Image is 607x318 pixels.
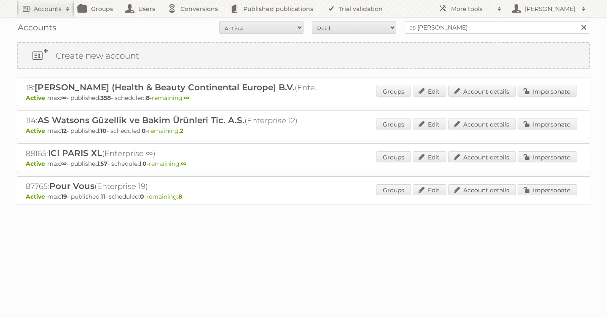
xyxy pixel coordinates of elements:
[376,151,411,162] a: Groups
[34,5,62,13] h2: Accounts
[26,160,581,167] p: max: - published: - scheduled: -
[518,184,577,195] a: Impersonate
[26,115,321,126] h2: 114: (Enterprise 12)
[413,151,446,162] a: Edit
[149,160,186,167] span: remaining:
[181,160,186,167] strong: ∞
[518,119,577,129] a: Impersonate
[26,94,581,102] p: max: - published: - scheduled: -
[518,86,577,97] a: Impersonate
[451,5,493,13] h2: More tools
[35,82,295,92] span: [PERSON_NAME] (Health & Beauty Continental Europe) B.V.
[61,127,67,135] strong: 12
[448,151,516,162] a: Account details
[376,184,411,195] a: Groups
[26,193,581,200] p: max: - published: - scheduled: -
[146,193,182,200] span: remaining:
[178,193,182,200] strong: 8
[26,181,321,192] h2: 87765: (Enterprise 19)
[61,160,67,167] strong: ∞
[184,94,189,102] strong: ∞
[142,127,146,135] strong: 0
[448,119,516,129] a: Account details
[448,86,516,97] a: Account details
[26,160,47,167] span: Active
[26,193,47,200] span: Active
[26,127,581,135] p: max: - published: - scheduled: -
[148,127,183,135] span: remaining:
[26,127,47,135] span: Active
[413,184,446,195] a: Edit
[413,119,446,129] a: Edit
[376,86,411,97] a: Groups
[101,193,105,200] strong: 11
[26,94,47,102] span: Active
[100,160,107,167] strong: 57
[38,115,244,125] span: AS Watsons Güzellik ve Bakim Ürünleri Tic. A.S.
[180,127,183,135] strong: 2
[140,193,144,200] strong: 0
[376,119,411,129] a: Groups
[61,193,67,200] strong: 19
[49,181,94,191] span: Pour Vous
[152,94,189,102] span: remaining:
[100,94,111,102] strong: 358
[61,94,67,102] strong: ∞
[18,43,589,68] a: Create new account
[26,82,321,93] h2: 18: (Enterprise ∞)
[518,151,577,162] a: Impersonate
[523,5,577,13] h2: [PERSON_NAME]
[142,160,147,167] strong: 0
[413,86,446,97] a: Edit
[146,94,150,102] strong: 8
[448,184,516,195] a: Account details
[100,127,107,135] strong: 10
[26,148,321,159] h2: 88165: (Enterprise ∞)
[48,148,102,158] span: ICI PARIS XL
